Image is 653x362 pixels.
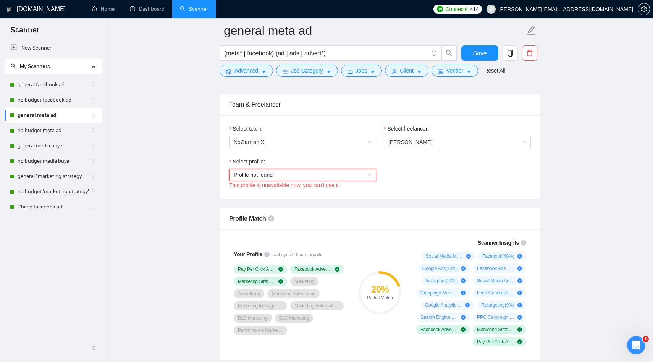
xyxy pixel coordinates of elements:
[224,48,428,58] input: Search Freelance Jobs...
[643,336,649,342] span: 1
[5,169,102,184] li: general "marketing strategy"
[18,108,91,123] a: general meta ad
[5,154,102,169] li: no budget media buyer
[477,326,514,333] span: Marketing Strategy ( 22 %)
[180,6,208,12] a: searchScanner
[18,199,91,215] a: Cheap facebook ad
[517,266,522,271] span: plus-circle
[420,314,458,320] span: Search Engine Optimization ( 9 %)
[91,189,97,195] span: holder
[422,265,458,271] span: Google Ads ( 23 %)
[92,6,115,12] a: homeHome
[18,77,91,92] a: general facebook ad
[238,315,268,321] span: B2B Marketing
[238,327,283,333] span: Performance Marketing
[91,143,97,149] span: holder
[272,251,322,259] span: Last sync 6 hours ago
[477,339,514,345] span: Pay Per Click Advertising ( 16 %)
[229,94,531,115] div: Team & Freelancer
[233,157,265,166] span: Select profile:
[482,302,514,308] span: Retargeting ( 9 %)
[425,302,462,308] span: Google Analytics ( 10 %)
[5,199,102,215] li: Cheap facebook ad
[294,303,339,309] span: Marketing Automation Software
[517,291,522,295] span: plus-circle
[477,278,514,284] span: Social Media Advertising ( 19 %)
[20,63,50,69] span: My Scanners
[238,266,275,272] span: Pay Per Click Advertising
[446,66,463,75] span: Vendor
[261,69,267,74] span: caret-down
[420,326,458,333] span: Facebook Advertising ( 48 %)
[224,21,525,40] input: Scanner name...
[420,290,458,296] span: Campaign Management ( 15 %)
[358,285,401,294] div: 20 %
[470,5,478,13] span: 414
[517,278,522,283] span: plus-circle
[234,251,262,257] span: Your Profile
[91,158,97,164] span: holder
[264,252,270,257] span: info-circle
[385,65,428,77] button: userClientcaret-down
[521,240,526,246] span: info-circle
[5,40,102,56] li: New Scanner
[279,315,309,321] span: B2C Marketing
[356,66,367,75] span: Jobs
[5,138,102,154] li: general media buyer
[234,169,372,181] span: Profile not found
[91,128,97,134] span: holder
[388,139,432,145] span: [PERSON_NAME]
[466,69,472,74] span: caret-down
[5,92,102,108] li: no budget facebook ad
[358,296,401,300] div: Partial Match
[477,290,514,296] span: Lead Generation ( 12 %)
[18,154,91,169] a: no budget media buyer
[130,6,165,12] a: dashboardDashboard
[488,6,494,12] span: user
[517,327,522,332] span: check-circle
[438,69,443,74] span: idcard
[517,303,522,307] span: plus-circle
[18,169,91,184] a: general "marketing strategy"
[11,40,96,56] a: New Scanner
[638,6,650,12] a: setting
[91,82,97,88] span: holder
[400,66,414,75] span: Client
[370,69,375,74] span: caret-down
[437,6,443,12] img: upwork-logo.png
[517,315,522,320] span: plus-circle
[5,123,102,138] li: no budget meta ad
[461,327,466,332] span: check-circle
[484,66,505,75] a: Reset All
[477,265,514,271] span: Facebook Ads Manager ( 22 %)
[91,173,97,179] span: holder
[517,339,522,344] span: check-circle
[638,3,650,15] button: setting
[291,66,323,75] span: Job Category
[5,184,102,199] li: no budget 'marketing strategy"
[466,254,471,259] span: plus-circle
[276,65,338,77] button: barsJob Categorycaret-down
[91,97,97,103] span: holder
[522,50,537,57] span: delete
[503,45,518,61] button: copy
[478,240,519,246] span: Scanner Insights
[473,48,487,58] span: Save
[522,45,537,61] button: delete
[272,291,315,297] span: Marketing Automation
[11,63,16,69] span: search
[526,26,536,36] span: edit
[294,278,314,284] span: Marketing
[5,24,45,40] span: Scanner
[229,181,376,189] div: This profile is unavailable now, you can't use it.
[238,278,275,284] span: Marketing Strategy
[278,279,283,284] span: check-circle
[226,69,231,74] span: setting
[5,77,102,92] li: general facebook ad
[229,215,266,222] span: Profile Match
[335,267,339,271] span: check-circle
[461,278,466,283] span: plus-circle
[517,254,522,259] span: plus-circle
[341,65,382,77] button: folderJobscaret-down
